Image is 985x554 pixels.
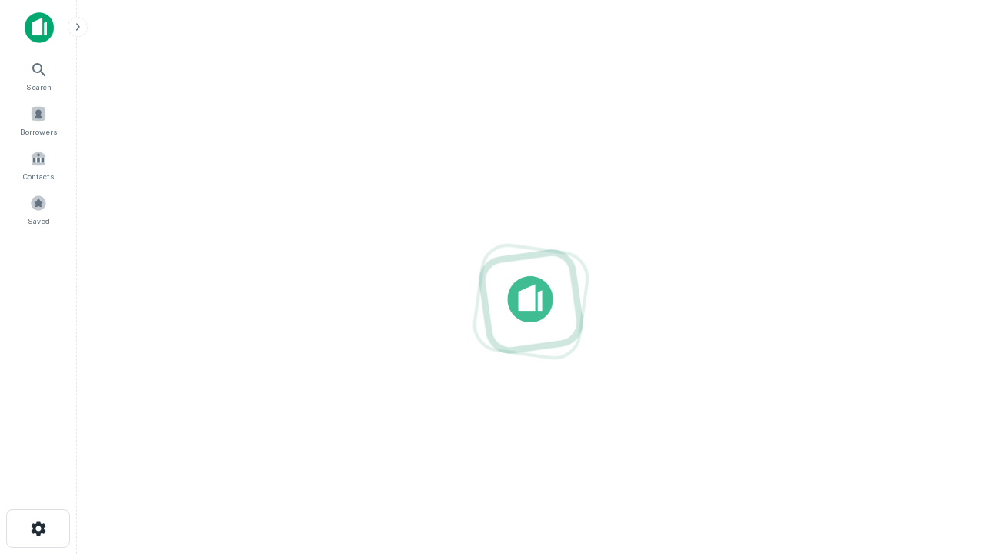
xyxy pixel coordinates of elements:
span: Contacts [23,170,54,182]
a: Saved [5,189,72,230]
span: Borrowers [20,125,57,138]
img: capitalize-icon.png [25,12,54,43]
span: Search [26,81,52,93]
a: Borrowers [5,99,72,141]
iframe: Chat Widget [908,382,985,456]
a: Search [5,55,72,96]
span: Saved [28,215,50,227]
a: Contacts [5,144,72,185]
